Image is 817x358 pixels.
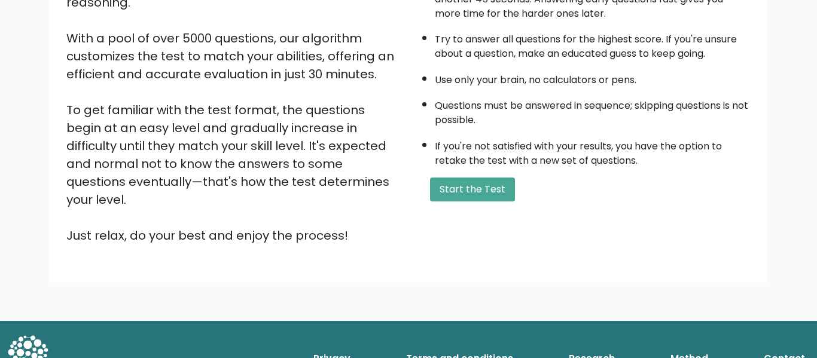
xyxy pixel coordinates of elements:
[435,133,751,168] li: If you're not satisfied with your results, you have the option to retake the test with a new set ...
[435,26,751,61] li: Try to answer all questions for the highest score. If you're unsure about a question, make an edu...
[435,93,751,127] li: Questions must be answered in sequence; skipping questions is not possible.
[435,67,751,87] li: Use only your brain, no calculators or pens.
[430,178,515,201] button: Start the Test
